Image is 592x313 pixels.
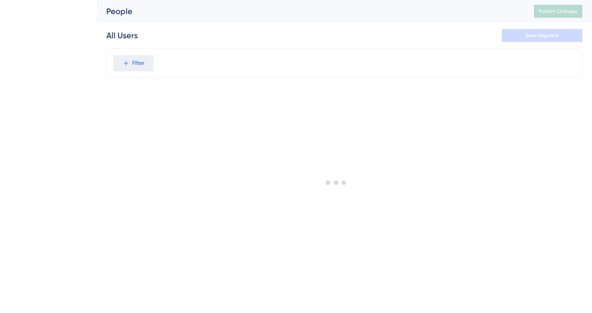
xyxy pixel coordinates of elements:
[106,6,514,17] div: People
[502,29,582,42] button: Save Segment
[106,30,138,41] div: All Users
[526,32,559,39] span: Save Segment
[539,8,578,15] span: Publish Changes
[534,5,582,18] button: Publish Changes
